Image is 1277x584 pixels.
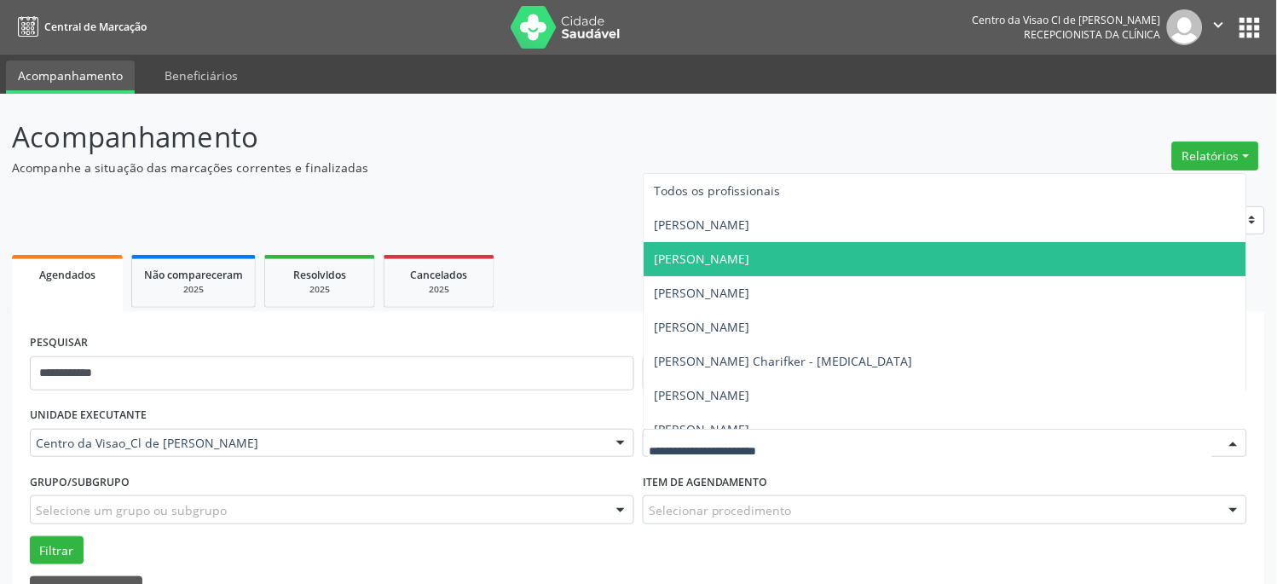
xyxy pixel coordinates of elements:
[1167,9,1203,45] img: img
[30,402,147,429] label: UNIDADE EXECUTANTE
[153,61,250,90] a: Beneficiários
[973,13,1161,27] div: Centro da Visao Cl de [PERSON_NAME]
[649,501,792,519] span: Selecionar procedimento
[293,268,346,282] span: Resolvidos
[12,116,889,159] p: Acompanhamento
[411,268,468,282] span: Cancelados
[36,501,227,519] span: Selecione um grupo ou subgrupo
[30,330,88,356] label: PESQUISAR
[654,353,912,369] span: [PERSON_NAME] Charifker - [MEDICAL_DATA]
[654,421,749,437] span: [PERSON_NAME]
[643,469,768,495] label: Item de agendamento
[1172,142,1259,171] button: Relatórios
[654,251,749,267] span: [PERSON_NAME]
[44,20,147,34] span: Central de Marcação
[36,435,599,452] span: Centro da Visao_Cl de [PERSON_NAME]
[12,13,147,41] a: Central de Marcação
[654,387,749,403] span: [PERSON_NAME]
[654,285,749,301] span: [PERSON_NAME]
[1210,15,1228,34] i: 
[396,283,482,296] div: 2025
[12,159,889,176] p: Acompanhe a situação das marcações correntes e finalizadas
[30,469,130,495] label: Grupo/Subgrupo
[277,283,362,296] div: 2025
[30,536,84,565] button: Filtrar
[1235,13,1265,43] button: apps
[144,283,243,296] div: 2025
[654,319,749,335] span: [PERSON_NAME]
[654,217,749,233] span: [PERSON_NAME]
[39,268,95,282] span: Agendados
[144,268,243,282] span: Não compareceram
[6,61,135,94] a: Acompanhamento
[654,182,780,199] span: Todos os profissionais
[1203,9,1235,45] button: 
[1025,27,1161,42] span: Recepcionista da clínica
